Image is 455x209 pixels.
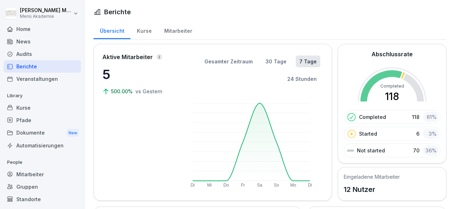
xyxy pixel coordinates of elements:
text: Mi [207,183,212,188]
a: Übersicht [93,21,130,39]
div: 61 % [423,112,439,122]
a: Kurse [130,21,158,39]
text: Sa [257,183,262,188]
button: Gesamter Zeitraum [201,56,256,67]
text: So [274,183,279,188]
a: Mitarbeiter [4,168,81,181]
text: Di [308,183,312,188]
a: Audits [4,48,81,60]
p: Menü Akademie [20,14,72,19]
a: Pfade [4,114,81,126]
p: 500.00% [111,88,134,95]
p: 118 [412,113,419,121]
a: Berichte [4,60,81,73]
p: Completed [359,113,386,121]
a: Home [4,23,81,35]
a: Mitarbeiter [158,21,198,39]
p: 12 Nutzer [344,184,400,195]
p: [PERSON_NAME] Mehren [20,7,72,14]
a: DokumenteNew [4,126,81,140]
a: Automatisierungen [4,139,81,152]
a: Kurse [4,101,81,114]
p: vs Gestern [135,88,162,95]
text: Di [191,183,194,188]
p: Library [4,90,81,101]
a: Standorte [4,193,81,205]
text: Fr [241,183,245,188]
a: Veranstaltungen [4,73,81,85]
p: Not started [357,147,385,154]
button: 30 Tage [262,56,290,67]
div: 3 % [423,129,439,139]
a: Gruppen [4,181,81,193]
h2: Abschlussrate [371,50,413,58]
a: News [4,35,81,48]
div: New [67,129,79,137]
text: Mo [290,183,296,188]
div: Dokumente [4,126,81,140]
p: People [4,157,81,168]
p: 6 [416,130,419,137]
h1: Berichte [104,7,131,17]
text: Do [224,183,229,188]
p: 5 [102,65,173,84]
p: Started [359,130,377,137]
p: 70 [413,147,419,154]
button: 24 Stunden [284,73,320,85]
div: 36 % [423,145,439,156]
h5: Eingeladene Mitarbeiter [344,173,400,181]
button: 7 Tage [296,56,320,67]
p: Aktive Mitarbeiter [102,53,153,61]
